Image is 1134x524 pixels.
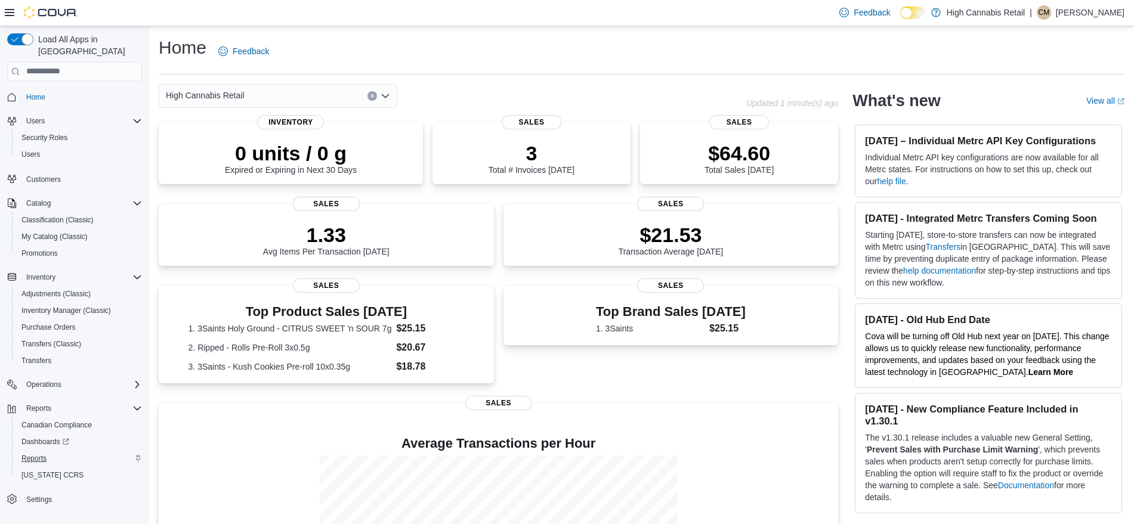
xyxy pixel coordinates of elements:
[21,270,60,284] button: Inventory
[166,88,245,103] span: High Cannabis Retail
[12,450,147,467] button: Reports
[1056,5,1124,20] p: [PERSON_NAME]
[17,468,88,482] a: [US_STATE] CCRS
[12,228,147,245] button: My Catalog (Classic)
[26,404,51,413] span: Reports
[263,223,390,256] div: Avg Items Per Transaction [DATE]
[998,480,1054,490] a: Documentation
[257,115,324,129] span: Inventory
[854,7,890,18] span: Feedback
[17,287,142,301] span: Adjustments (Classic)
[21,90,50,104] a: Home
[396,359,464,374] dd: $18.78
[21,356,51,365] span: Transfers
[21,196,142,210] span: Catalog
[900,7,925,19] input: Dark Mode
[489,141,574,175] div: Total # Invoices [DATE]
[637,278,704,293] span: Sales
[12,212,147,228] button: Classification (Classic)
[21,172,66,187] a: Customers
[17,320,81,334] a: Purchase Orders
[709,321,746,336] dd: $25.15
[12,129,147,146] button: Security Roles
[17,147,45,162] a: Users
[709,115,769,129] span: Sales
[12,467,147,483] button: [US_STATE] CCRS
[189,361,392,373] dt: 3. 3Saints - Kush Cookies Pre-roll 10x0.35g
[903,266,976,275] a: help documentation
[21,133,67,142] span: Security Roles
[12,336,147,352] button: Transfers (Classic)
[159,36,206,60] h1: Home
[12,302,147,319] button: Inventory Manager (Classic)
[21,401,142,416] span: Reports
[2,170,147,187] button: Customers
[865,432,1112,503] p: The v1.30.1 release includes a valuable new General Setting, ' ', which prevents sales when produ...
[21,89,142,104] span: Home
[381,91,390,101] button: Open list of options
[21,232,88,241] span: My Catalog (Classic)
[21,196,55,210] button: Catalog
[21,270,142,284] span: Inventory
[189,323,392,334] dt: 1. 3Saints Holy Ground - CITRUS SWEET 'n SOUR 7g
[2,269,147,286] button: Inventory
[24,7,78,18] img: Cova
[596,323,704,334] dt: 1. 3Saints
[12,146,147,163] button: Users
[26,116,45,126] span: Users
[1028,367,1073,377] a: Learn More
[900,19,901,20] span: Dark Mode
[225,141,357,175] div: Expired or Expiring in Next 30 Days
[865,212,1112,224] h3: [DATE] - Integrated Metrc Transfers Coming Soon
[367,91,377,101] button: Clear input
[26,380,61,389] span: Operations
[21,470,84,480] span: [US_STATE] CCRS
[21,377,66,392] button: Operations
[17,337,86,351] a: Transfers (Classic)
[17,287,95,301] a: Adjustments (Classic)
[12,433,147,450] a: Dashboards
[17,147,142,162] span: Users
[21,289,91,299] span: Adjustments (Classic)
[26,175,61,184] span: Customers
[21,306,111,315] span: Inventory Manager (Classic)
[21,401,56,416] button: Reports
[26,199,51,208] span: Catalog
[2,491,147,508] button: Settings
[21,377,142,392] span: Operations
[21,437,69,447] span: Dashboards
[12,352,147,369] button: Transfers
[26,272,55,282] span: Inventory
[1117,98,1124,105] svg: External link
[17,468,142,482] span: Washington CCRS
[17,435,74,449] a: Dashboards
[21,492,57,507] a: Settings
[33,33,142,57] span: Load All Apps in [GEOGRAPHIC_DATA]
[17,435,142,449] span: Dashboards
[263,223,390,247] p: 1.33
[396,321,464,336] dd: $25.15
[865,331,1109,377] span: Cova will be turning off Old Hub next year on [DATE]. This change allows us to quickly release ne...
[835,1,895,24] a: Feedback
[17,337,142,351] span: Transfers (Classic)
[214,39,274,63] a: Feedback
[396,340,464,355] dd: $20.67
[21,323,76,332] span: Purchase Orders
[925,242,960,252] a: Transfers
[168,436,829,451] h4: Average Transactions per Hour
[21,150,40,159] span: Users
[12,245,147,262] button: Promotions
[2,400,147,417] button: Reports
[12,417,147,433] button: Canadian Compliance
[489,141,574,165] p: 3
[189,305,465,319] h3: Top Product Sales [DATE]
[17,131,142,145] span: Security Roles
[21,171,142,186] span: Customers
[502,115,561,129] span: Sales
[947,5,1025,20] p: High Cannabis Retail
[21,492,142,507] span: Settings
[17,230,92,244] a: My Catalog (Classic)
[746,98,838,108] p: Updated 1 minute(s) ago
[21,249,58,258] span: Promotions
[1039,5,1050,20] span: CM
